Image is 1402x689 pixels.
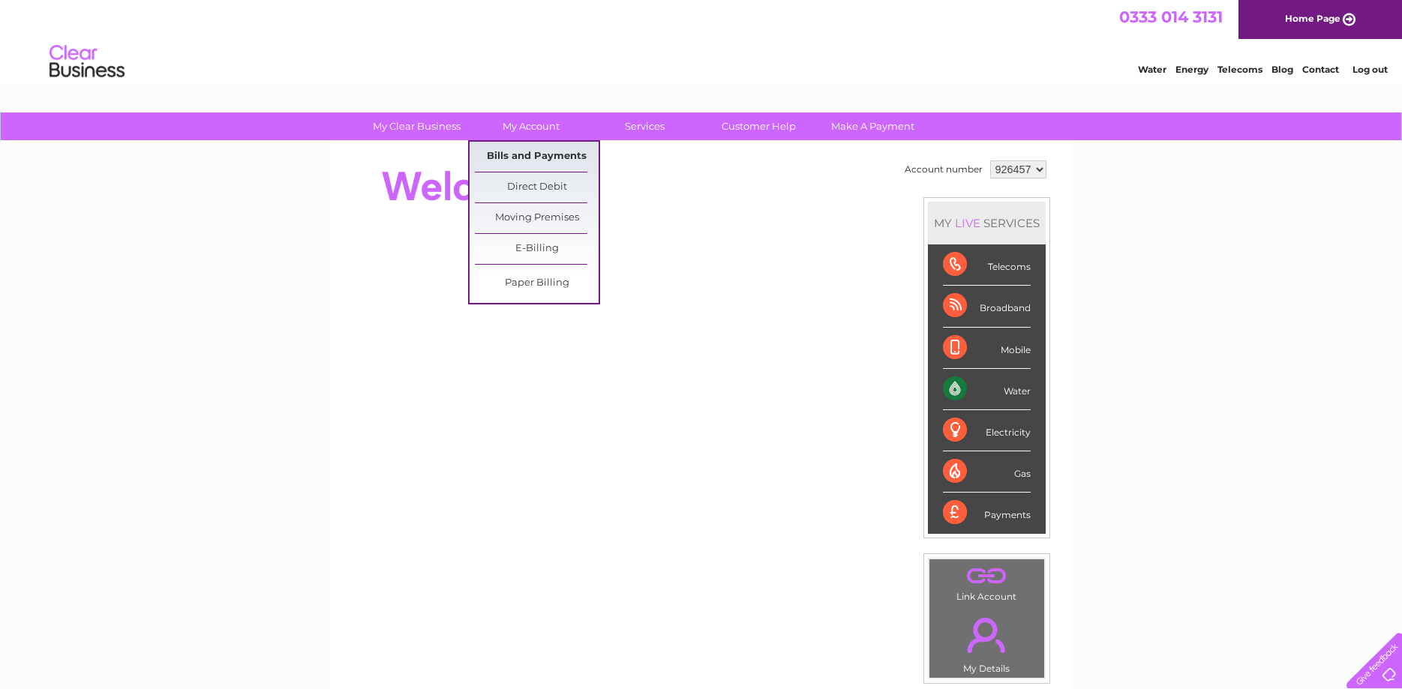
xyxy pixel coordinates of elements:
[1138,64,1166,75] a: Water
[933,609,1040,661] a: .
[475,172,599,202] a: Direct Debit
[1271,64,1293,75] a: Blog
[583,112,707,140] a: Services
[943,244,1031,286] div: Telecoms
[475,234,599,264] a: E-Billing
[475,268,599,298] a: Paper Billing
[928,202,1046,244] div: MY SERVICES
[943,369,1031,410] div: Water
[1352,64,1388,75] a: Log out
[943,493,1031,533] div: Payments
[952,216,983,230] div: LIVE
[929,605,1045,679] td: My Details
[901,157,986,182] td: Account number
[475,203,599,233] a: Moving Premises
[475,142,599,172] a: Bills and Payments
[1119,7,1223,26] a: 0333 014 3131
[943,410,1031,451] div: Electricity
[811,112,935,140] a: Make A Payment
[1217,64,1262,75] a: Telecoms
[933,563,1040,589] a: .
[1175,64,1208,75] a: Energy
[943,286,1031,327] div: Broadband
[347,8,1056,73] div: Clear Business is a trading name of Verastar Limited (registered in [GEOGRAPHIC_DATA] No. 3667643...
[355,112,479,140] a: My Clear Business
[1302,64,1339,75] a: Contact
[49,39,125,85] img: logo.png
[929,559,1045,606] td: Link Account
[943,328,1031,369] div: Mobile
[469,112,593,140] a: My Account
[697,112,821,140] a: Customer Help
[943,451,1031,493] div: Gas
